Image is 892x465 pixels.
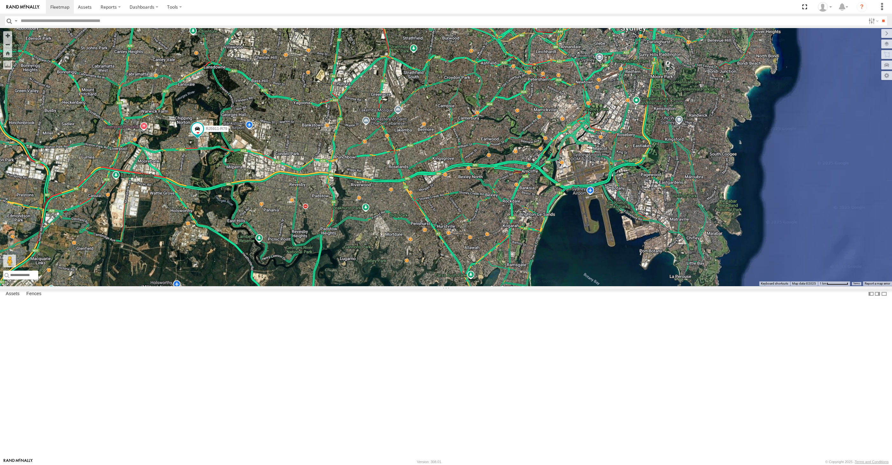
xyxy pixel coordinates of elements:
[206,127,227,131] span: RJ5911-R79
[4,459,33,465] a: Visit our Website
[855,460,888,464] a: Terms and Conditions
[3,49,12,57] button: Zoom Home
[881,289,887,299] label: Hide Summary Table
[6,5,39,9] img: rand-logo.svg
[417,460,441,464] div: Version: 308.01
[818,281,850,286] button: Map Scale: 1 km per 63 pixels
[868,289,874,299] label: Dock Summary Table to the Left
[820,282,827,285] span: 1 km
[853,282,860,285] a: Terms (opens in new tab)
[13,16,18,25] label: Search Query
[865,282,890,285] a: Report a map error
[792,282,816,285] span: Map data ©2025
[3,61,12,69] label: Measure
[3,31,12,40] button: Zoom in
[825,460,888,464] div: © Copyright 2025 -
[881,71,892,80] label: Map Settings
[866,16,880,25] label: Search Filter Options
[3,40,12,49] button: Zoom out
[874,289,881,299] label: Dock Summary Table to the Right
[23,289,45,298] label: Fences
[857,2,867,12] i: ?
[3,289,23,298] label: Assets
[3,255,16,267] button: Drag Pegman onto the map to open Street View
[761,281,788,286] button: Keyboard shortcuts
[816,2,834,12] div: Quang MAC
